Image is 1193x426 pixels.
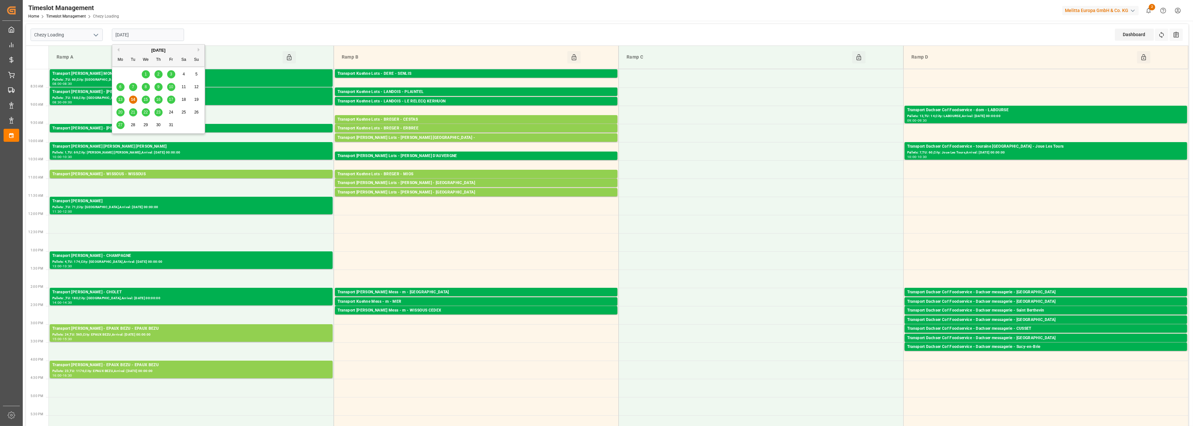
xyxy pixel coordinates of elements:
[63,374,72,377] div: 16:30
[145,72,147,76] span: 1
[338,105,615,110] div: Pallets: ,TU: 154,City: LE RELECQ KERHUON,Arrival: [DATE] 00:00:00
[31,339,43,343] span: 3:30 PM
[31,394,43,398] span: 5:00 PM
[54,51,283,63] div: Ramp A
[63,155,72,158] div: 10:30
[338,307,615,314] div: Transport [PERSON_NAME] Mess - m - WISSOUS CEDEX
[62,82,63,85] div: -
[63,101,72,104] div: 09:00
[31,267,43,270] span: 1:30 PM
[118,123,122,127] span: 27
[183,72,185,76] span: 4
[181,85,186,89] span: 11
[1149,4,1155,10] span: 2
[142,70,150,78] div: Choose Wednesday, October 1st, 2025
[338,305,615,311] div: Pallets: ,TU: 6,City: MER,Arrival: [DATE] 00:00:00
[918,119,927,122] div: 09:30
[52,205,330,210] div: Pallets: ,TU: 71,City: [GEOGRAPHIC_DATA],Arrival: [DATE] 00:00:00
[115,48,119,52] button: Previous Month
[338,296,615,301] div: Pallets: ,TU: 35,City: [GEOGRAPHIC_DATA],Arrival: [DATE] 00:00:00
[181,110,186,114] span: 25
[338,125,615,132] div: Transport Kuehne Lots - BREGER - ERBREE
[907,317,1185,323] div: Transport Dachser Cof Foodservice - Dachser messagerie - [GEOGRAPHIC_DATA]
[907,119,917,122] div: 09:00
[52,125,330,132] div: Transport [PERSON_NAME] - [PERSON_NAME]
[180,83,188,91] div: Choose Saturday, October 11th, 2025
[62,210,63,213] div: -
[156,110,160,114] span: 23
[52,259,330,265] div: Pallets: 4,TU: 174,City: [GEOGRAPHIC_DATA],Arrival: [DATE] 00:00:00
[157,85,160,89] span: 9
[338,153,615,159] div: Transport [PERSON_NAME] Lots - [PERSON_NAME] D'AUVERGNE
[28,176,43,179] span: 11:00 AM
[907,341,1185,347] div: Pallets: 1,TU: ,City: [GEOGRAPHIC_DATA],Arrival: [DATE] 00:00:00
[907,307,1185,314] div: Transport Dachser Cof Foodservice - Dachser messagerie - Saint Berthevin
[169,110,173,114] span: 24
[116,56,125,64] div: Mo
[28,14,39,19] a: Home
[180,70,188,78] div: Choose Saturday, October 4th, 2025
[129,108,137,116] div: Choose Tuesday, October 21st, 2025
[338,132,615,137] div: Pallets: 5,TU: 179,City: ERBREE,Arrival: [DATE] 00:00:00
[154,108,163,116] div: Choose Thursday, October 23rd, 2025
[181,97,186,102] span: 18
[31,303,43,307] span: 2:30 PM
[62,155,63,158] div: -
[63,301,72,304] div: 14:30
[338,71,615,77] div: Transport Kuehne Lots - DERE - SENLIS
[169,123,173,127] span: 31
[917,155,918,158] div: -
[52,132,330,137] div: Pallets: 3,TU: 847,City: [GEOGRAPHIC_DATA],Arrival: [DATE] 00:00:00
[52,296,330,301] div: Pallets: ,TU: 180,City: [GEOGRAPHIC_DATA],Arrival: [DATE] 00:00:00
[142,83,150,91] div: Choose Wednesday, October 8th, 2025
[1156,3,1171,18] button: Help Center
[338,180,615,186] div: Transport [PERSON_NAME] Lots - [PERSON_NAME] - [GEOGRAPHIC_DATA]
[339,51,568,63] div: Ramp B
[918,155,927,158] div: 10:30
[624,51,853,63] div: Ramp C
[52,89,330,95] div: Transport [PERSON_NAME] - [PERSON_NAME]
[91,30,100,40] button: open menu
[192,96,201,104] div: Choose Sunday, October 19th, 2025
[917,119,918,122] div: -
[112,29,184,41] input: DD-MM-YYYY
[52,368,330,374] div: Pallets: 23,TU: 1176,City: EPAUX BEZU,Arrival: [DATE] 00:00:00
[167,70,175,78] div: Choose Friday, October 3rd, 2025
[907,350,1185,356] div: Pallets: 1,TU: 95,City: [GEOGRAPHIC_DATA],Arrival: [DATE] 00:00:00
[52,82,62,85] div: 08:00
[907,326,1185,332] div: Transport Dachser Cof Foodservice - Dachser messagerie - CUSSET
[142,108,150,116] div: Choose Wednesday, October 22nd, 2025
[62,338,63,340] div: -
[28,194,43,197] span: 11:30 AM
[52,289,330,296] div: Transport [PERSON_NAME] - CHOLET
[116,121,125,129] div: Choose Monday, October 27th, 2025
[907,113,1185,119] div: Pallets: 13,TU: 14,City: LABOURSE,Arrival: [DATE] 00:00:00
[62,374,63,377] div: -
[192,108,201,116] div: Choose Sunday, October 26th, 2025
[31,412,43,416] span: 5:30 PM
[52,362,330,368] div: Transport [PERSON_NAME] - EPAUX BEZU - EPAUX BEZU
[338,77,615,83] div: Pallets: ,TU: 1061,City: [GEOGRAPHIC_DATA],Arrival: [DATE] 00:00:00
[52,338,62,340] div: 15:00
[31,29,103,41] input: Type to search/select
[52,210,62,213] div: 11:30
[52,374,62,377] div: 16:00
[180,108,188,116] div: Choose Saturday, October 25th, 2025
[192,56,201,64] div: Su
[338,189,615,196] div: Transport [PERSON_NAME] Lots - [PERSON_NAME] - [GEOGRAPHIC_DATA]
[907,323,1185,329] div: Pallets: ,TU: 120,City: [GEOGRAPHIC_DATA],Arrival: [DATE] 00:00:00
[338,171,615,178] div: Transport Kuehne Lots - BREGER - MIOS
[1062,4,1141,17] button: Melitta Europa GmbH & Co. KG
[143,97,148,102] span: 15
[1141,3,1156,18] button: show 2 new notifications
[1062,6,1139,15] div: Melitta Europa GmbH & Co. KG
[169,85,173,89] span: 10
[52,171,330,178] div: Transport [PERSON_NAME] - WISSOUS - WISSOUS
[167,83,175,91] div: Choose Friday, October 10th, 2025
[170,72,172,76] span: 3
[142,96,150,104] div: Choose Wednesday, October 15th, 2025
[131,123,135,127] span: 28
[338,314,615,319] div: Pallets: 2,TU: ,City: WISSOUS CEDEX,Arrival: [DATE] 00:00:00
[167,108,175,116] div: Choose Friday, October 24th, 2025
[31,285,43,288] span: 2:00 PM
